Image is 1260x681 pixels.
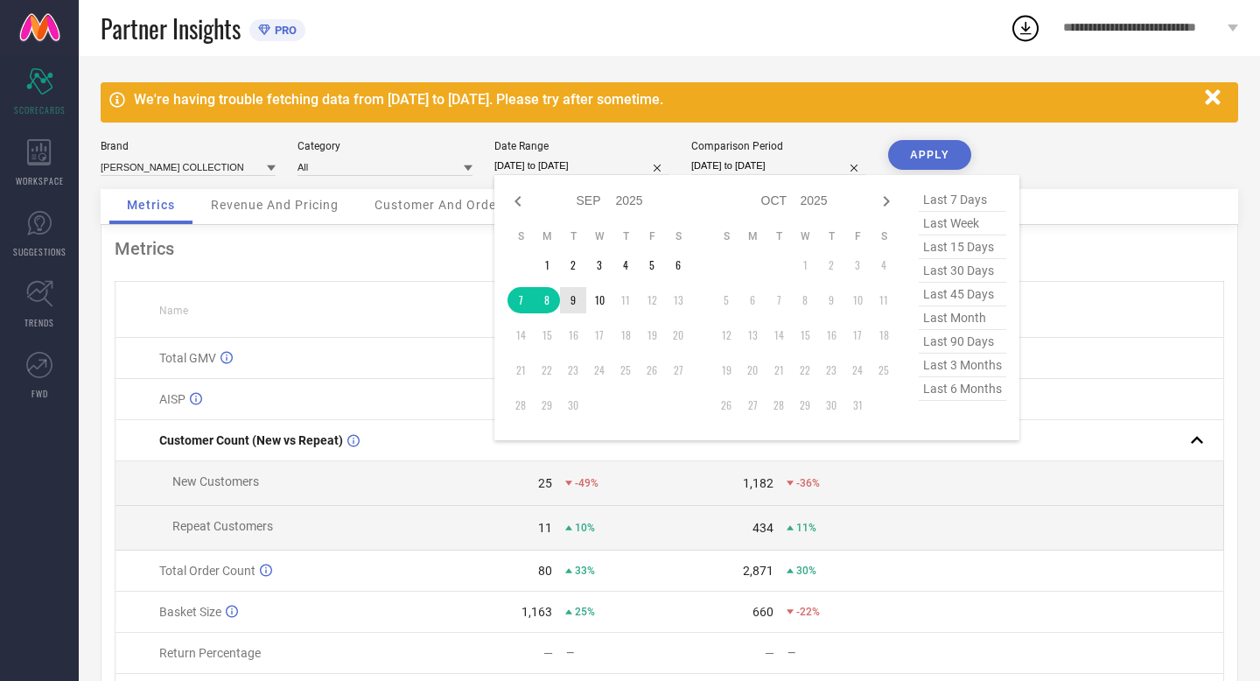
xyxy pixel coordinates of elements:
td: Sat Oct 11 2025 [871,287,897,313]
td: Fri Oct 10 2025 [844,287,871,313]
input: Select comparison period [691,157,866,175]
div: — [543,646,553,660]
td: Thu Sep 18 2025 [612,322,639,348]
td: Fri Sep 26 2025 [639,357,665,383]
td: Tue Oct 07 2025 [766,287,792,313]
div: — [787,647,890,659]
th: Saturday [871,229,897,243]
div: Category [297,140,472,152]
td: Tue Sep 02 2025 [560,252,586,278]
span: Return Percentage [159,646,261,660]
span: New Customers [172,474,259,488]
div: Metrics [115,238,1224,259]
td: Sat Sep 06 2025 [665,252,691,278]
td: Wed Sep 10 2025 [586,287,612,313]
span: AISP [159,392,185,406]
div: — [566,647,668,659]
span: last 6 months [919,377,1006,401]
td: Fri Sep 19 2025 [639,322,665,348]
td: Thu Oct 30 2025 [818,392,844,418]
td: Wed Oct 01 2025 [792,252,818,278]
div: 660 [752,605,773,619]
span: Revenue And Pricing [211,198,339,212]
th: Wednesday [586,229,612,243]
div: 80 [538,564,552,578]
span: Metrics [127,198,175,212]
td: Mon Sep 22 2025 [534,357,560,383]
td: Sun Sep 07 2025 [507,287,534,313]
td: Sat Sep 13 2025 [665,287,691,313]
td: Tue Oct 14 2025 [766,322,792,348]
td: Thu Sep 11 2025 [612,287,639,313]
td: Thu Sep 04 2025 [612,252,639,278]
th: Thursday [612,229,639,243]
span: last month [919,306,1006,330]
th: Tuesday [560,229,586,243]
span: SUGGESTIONS [13,245,66,258]
span: Customer And Orders [374,198,508,212]
th: Thursday [818,229,844,243]
button: APPLY [888,140,971,170]
span: last 3 months [919,354,1006,377]
div: 1,182 [743,476,773,490]
td: Fri Sep 05 2025 [639,252,665,278]
span: last 45 days [919,283,1006,306]
td: Thu Oct 09 2025 [818,287,844,313]
th: Sunday [507,229,534,243]
th: Friday [639,229,665,243]
td: Sat Oct 18 2025 [871,322,897,348]
span: -22% [796,606,820,618]
td: Wed Oct 15 2025 [792,322,818,348]
td: Fri Oct 31 2025 [844,392,871,418]
td: Sun Oct 19 2025 [713,357,739,383]
span: Name [159,305,188,317]
input: Select date range [494,157,669,175]
td: Fri Oct 24 2025 [844,357,871,383]
div: Brand [101,140,276,152]
td: Tue Oct 28 2025 [766,392,792,418]
th: Friday [844,229,871,243]
span: Customer Count (New vs Repeat) [159,433,343,447]
div: Open download list [1010,12,1041,44]
td: Mon Oct 13 2025 [739,322,766,348]
td: Thu Sep 25 2025 [612,357,639,383]
span: Partner Insights [101,11,241,46]
span: FWD [31,387,48,400]
div: Next month [876,191,897,212]
span: Total GMV [159,351,216,365]
td: Wed Sep 17 2025 [586,322,612,348]
td: Sun Oct 26 2025 [713,392,739,418]
span: last 30 days [919,259,1006,283]
span: 30% [796,565,816,577]
div: 1,163 [521,605,552,619]
td: Sun Sep 21 2025 [507,357,534,383]
div: Comparison Period [691,140,866,152]
td: Sat Sep 20 2025 [665,322,691,348]
td: Tue Sep 09 2025 [560,287,586,313]
td: Mon Sep 01 2025 [534,252,560,278]
span: -36% [796,477,820,489]
span: TRENDS [24,316,54,329]
span: Total Order Count [159,564,255,578]
div: 11 [538,521,552,535]
td: Mon Sep 29 2025 [534,392,560,418]
td: Sat Oct 25 2025 [871,357,897,383]
td: Wed Oct 29 2025 [792,392,818,418]
span: last 7 days [919,188,1006,212]
th: Wednesday [792,229,818,243]
div: — [765,646,774,660]
span: PRO [270,24,297,37]
td: Mon Sep 08 2025 [534,287,560,313]
td: Fri Oct 17 2025 [844,322,871,348]
span: 10% [575,522,595,534]
td: Wed Sep 03 2025 [586,252,612,278]
th: Monday [534,229,560,243]
span: 25% [575,606,595,618]
td: Wed Oct 08 2025 [792,287,818,313]
div: 25 [538,476,552,490]
span: last week [919,212,1006,235]
td: Thu Oct 02 2025 [818,252,844,278]
span: WORKSPACE [16,174,64,187]
td: Mon Oct 27 2025 [739,392,766,418]
td: Thu Oct 16 2025 [818,322,844,348]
